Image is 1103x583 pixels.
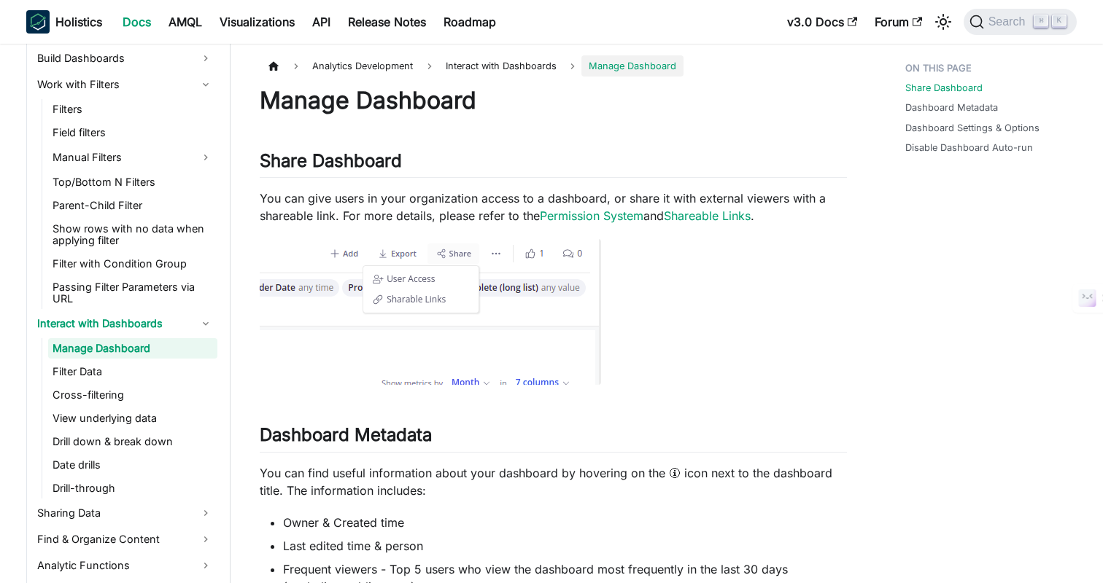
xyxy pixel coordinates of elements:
[48,219,217,251] a: Show rows with no data when applying filter
[55,13,102,31] b: Holistics
[778,10,866,34] a: v3.0 Docs
[48,431,217,452] a: Drill down & break down
[283,537,847,555] li: Last edited time & person
[26,10,102,34] a: HolisticsHolistics
[260,86,847,115] h1: Manage Dashboard
[48,122,217,143] a: Field filters
[48,385,217,405] a: Cross-filtering
[48,99,217,120] a: Filters
[48,338,217,359] a: Manage Dashboard
[1034,15,1048,28] kbd: ⌘
[33,501,217,525] a: Sharing Data
[33,47,217,70] a: Build Dashboards
[26,10,50,34] img: Holistics
[932,10,955,34] button: Switch between dark and light mode (currently light mode)
[211,10,303,34] a: Visualizations
[984,15,1034,28] span: Search
[905,101,998,114] a: Dashboard Metadata
[48,195,217,216] a: Parent-Child Filter
[48,455,217,475] a: Date drills
[48,254,217,274] a: Filter with Condition Group
[581,55,684,77] span: Manage Dashboard
[260,150,847,178] h2: Share Dashboard
[905,121,1040,135] a: Dashboard Settings & Options
[283,514,847,531] li: Owner & Created time
[48,277,217,309] a: Passing Filter Parameters via URL
[540,208,643,223] a: Permission System
[905,81,983,95] a: Share Dashboard
[435,10,505,34] a: Roadmap
[305,55,420,77] span: Analytics Development
[260,55,287,77] a: Home page
[48,172,217,192] a: Top/Bottom N Filters
[48,361,217,382] a: Filter Data
[438,55,564,77] span: Interact with Dashboards
[260,55,847,77] nav: Breadcrumbs
[33,73,217,96] a: Work with Filters
[160,10,211,34] a: AMQL
[33,312,217,335] a: Interact with Dashboards
[33,554,217,577] a: Analytic Functions
[48,478,217,498] a: Drill-through
[1052,15,1067,28] kbd: K
[964,9,1077,35] button: Search (Command+K)
[339,10,435,34] a: Release Notes
[260,424,847,452] h2: Dashboard Metadata
[905,141,1033,154] a: Disable Dashboard Auto-run
[48,146,217,169] a: Manual Filters
[33,528,217,551] a: Find & Organize Content
[114,10,160,34] a: Docs
[260,464,847,499] p: You can find useful information about your dashboard by hovering on the 🛈 icon next to the dashbo...
[664,208,751,223] a: Shareable Links
[866,10,931,34] a: Forum
[12,44,231,583] nav: Docs sidebar
[48,408,217,429] a: View underlying data
[303,10,339,34] a: API
[260,189,847,224] p: You can give users in your organization access to a dashboard, or share it with external viewers ...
